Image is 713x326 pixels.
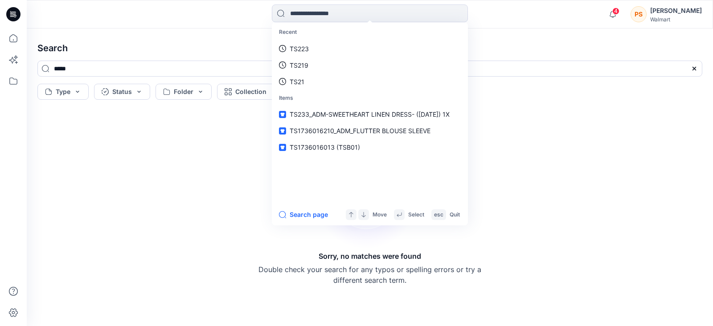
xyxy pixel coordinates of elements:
p: TS21 [290,77,304,86]
h4: Search [30,36,709,61]
p: Quit [450,210,460,220]
span: TS233_ADM-SWEETHEART LINEN DRESS- ([DATE]) 1X [290,110,450,118]
p: Double check your search for any typos or spelling errors or try a different search term. [258,264,481,285]
a: TS223 [274,41,466,57]
p: Items [274,90,466,106]
a: TS1736016013 (TSB01) [274,139,466,155]
h5: Sorry, no matches were found [319,251,421,261]
button: Type [37,84,89,100]
button: Status [94,84,150,100]
div: PS [631,6,647,22]
a: TS219 [274,57,466,73]
p: TS219 [290,61,308,70]
span: 4 [612,8,619,15]
div: [PERSON_NAME] [650,5,702,16]
div: Walmart [650,16,702,23]
a: TS21 [274,73,466,90]
a: TS1736016210_ADM_FLUTTER BLOUSE SLEEVE [274,122,466,139]
button: Search page [279,209,328,220]
p: Move [373,210,387,220]
a: TS233_ADM-SWEETHEART LINEN DRESS- ([DATE]) 1X [274,106,466,122]
p: TS223 [290,44,309,53]
span: TS1736016013 (TSB01) [290,143,360,151]
p: esc [434,210,443,220]
button: Collection [217,84,285,100]
p: Recent [274,24,466,41]
button: Folder [156,84,212,100]
p: Select [408,210,424,220]
span: TS1736016210_ADM_FLUTTER BLOUSE SLEEVE [290,127,430,134]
